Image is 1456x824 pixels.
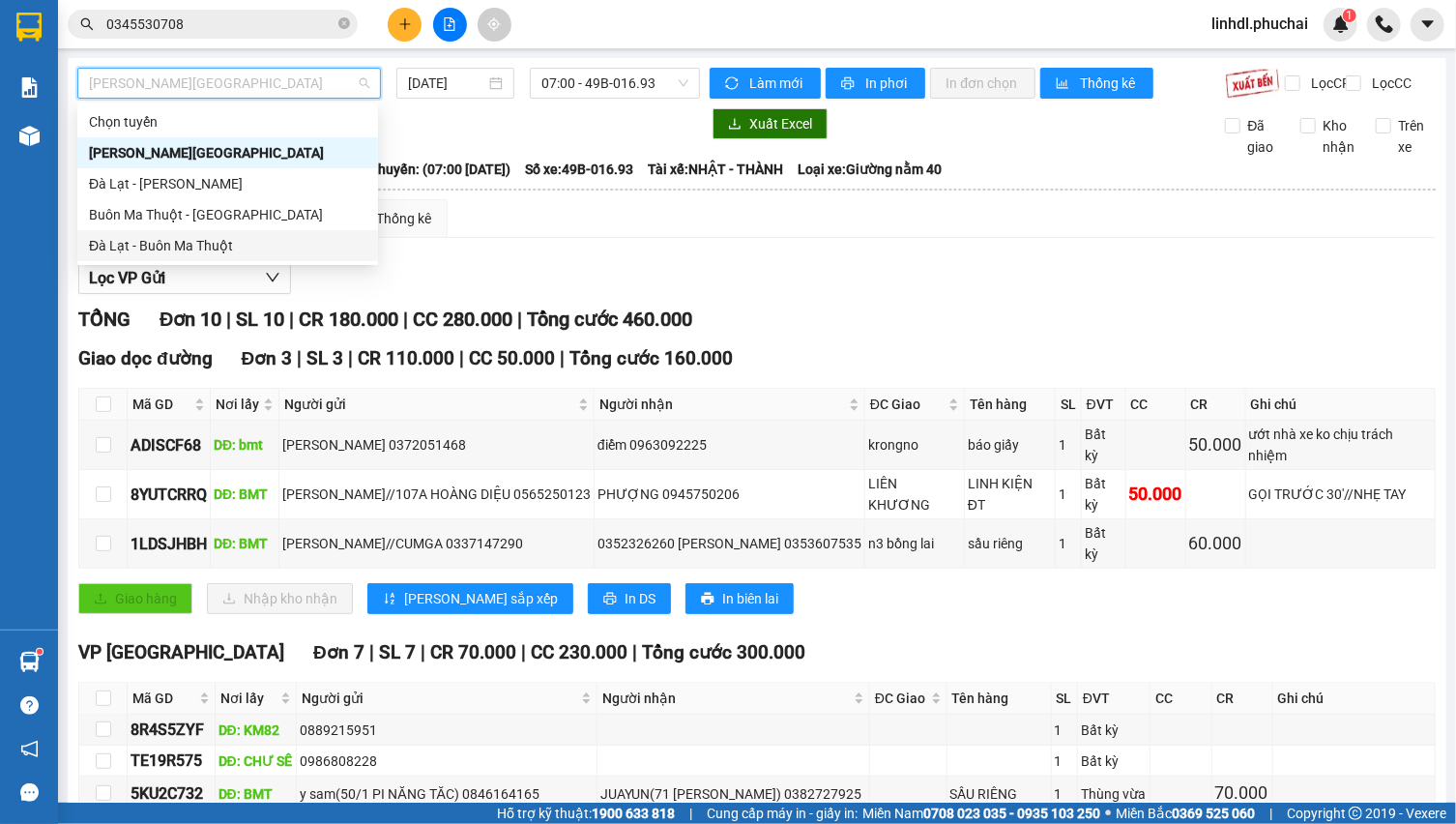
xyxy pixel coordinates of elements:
span: sync [725,76,742,92]
div: Bất kỳ [1085,424,1122,466]
div: 1 [1059,484,1078,505]
span: | [521,641,526,663]
span: | [369,641,374,663]
span: printer [603,592,617,607]
div: Thống kê [376,208,431,229]
th: Ghi chú [1246,389,1436,421]
td: 8R4S5ZYF [128,715,216,746]
span: | [289,308,294,331]
button: syncLàm mới [710,68,821,99]
span: TỔNG [78,308,131,331]
td: 5KU2C732 [128,777,216,810]
span: Tổng cước 460.000 [527,308,692,331]
span: search [80,17,94,31]
th: Ghi chú [1273,683,1436,715]
button: uploadGiao hàng [78,583,192,614]
strong: 1900 633 818 [592,806,675,821]
div: DĐ: BMT [214,484,276,505]
span: Đơn 7 [313,641,364,663]
div: SẦU RIÊNG [950,783,1048,805]
div: GỌI TRƯỚC 30'//NHẸ TAY [1249,484,1432,505]
th: ĐVT [1078,683,1150,715]
span: Miền Bắc [1116,803,1255,824]
span: Gia Lai - Đà Lạt [89,69,369,98]
span: Nhận: [226,18,273,39]
span: Người gửi [284,394,574,415]
div: Gia Lai - Đà Lạt [77,137,378,168]
div: 0986808228 [300,750,594,772]
th: CC [1126,389,1186,421]
img: warehouse-icon [19,652,40,672]
div: 0988100667 [226,86,382,113]
span: Đơn 10 [160,308,221,331]
div: 8YUTCRRQ [131,483,207,507]
span: printer [701,592,714,607]
button: caret-down [1411,8,1444,42]
td: TE19R575 [128,746,216,777]
span: close-circle [338,15,350,34]
div: LINH KIỆN ĐT [968,473,1052,515]
div: 1 [1055,720,1075,741]
div: 1LDSJHBH [131,532,207,556]
span: Làm mới [749,73,805,94]
span: ĐC Giao [870,394,945,415]
span: Loại xe: Giường nằm 40 [798,159,942,180]
span: notification [20,740,39,758]
span: Giao dọc đường [78,347,213,369]
span: caret-down [1419,15,1437,33]
div: 0962791297 [16,109,213,136]
div: DĐ: bmt [214,434,276,456]
span: | [1269,803,1272,824]
button: printerIn DS [588,583,671,614]
div: Bất kỳ [1085,473,1122,515]
div: DĐ: CHƯ SÊ [218,750,294,772]
img: logo-vxr [16,13,42,42]
input: Tìm tên, số ĐT hoặc mã đơn [106,14,335,35]
div: [PERSON_NAME] 76 [PERSON_NAME] [16,63,213,109]
span: | [517,308,522,331]
span: ĐC Giao [875,688,927,709]
div: ướt nhà xe ko chịu trách nhiệm [1249,424,1432,466]
div: Đà Lạt - Gia Lai [77,168,378,199]
img: 9k= [1225,68,1280,99]
span: Xuất Excel [749,113,812,134]
span: SL 7 [379,641,416,663]
sup: 1 [37,649,43,655]
div: DĐ: KM82 [218,720,294,741]
div: Chọn tuyến [77,106,378,137]
th: Tên hàng [947,683,1052,715]
button: aim [478,8,511,42]
div: VP [GEOGRAPHIC_DATA] [16,16,213,63]
span: close-circle [338,17,350,29]
span: Người gửi [302,688,577,709]
span: Lọc CC [1364,73,1414,94]
div: Bất kỳ [1081,750,1147,772]
span: SL 3 [306,347,343,369]
div: PHƯỢNG 0945750206 [597,484,861,505]
span: VP [GEOGRAPHIC_DATA] [78,641,284,663]
th: SL [1052,683,1079,715]
div: sầu riêng [968,533,1052,554]
span: Lọc CR [1303,73,1354,94]
div: điểm 0963092225 [597,434,861,456]
div: Bất kỳ [1085,522,1122,565]
span: CC 50.000 [469,347,555,369]
img: icon-new-feature [1332,15,1350,33]
span: In biên lai [722,588,778,609]
span: SL 10 [236,308,284,331]
span: Hỗ trợ kỹ thuật: [497,803,675,824]
span: CR 110.000 [358,347,454,369]
div: 8R4S5ZYF [131,718,212,742]
div: 50.000 [1129,481,1182,508]
span: message [20,783,39,802]
span: Miền Nam [862,803,1100,824]
span: Tổng cước 300.000 [642,641,805,663]
button: printerIn biên lai [685,583,794,614]
span: Người nhận [602,688,850,709]
div: Buôn Ma Thuột - [GEOGRAPHIC_DATA] [89,204,366,225]
div: TE19R575 [131,749,212,773]
div: 1 [1059,434,1078,456]
img: solution-icon [19,77,40,98]
span: In phơi [865,73,910,94]
div: 1 [1059,533,1078,554]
